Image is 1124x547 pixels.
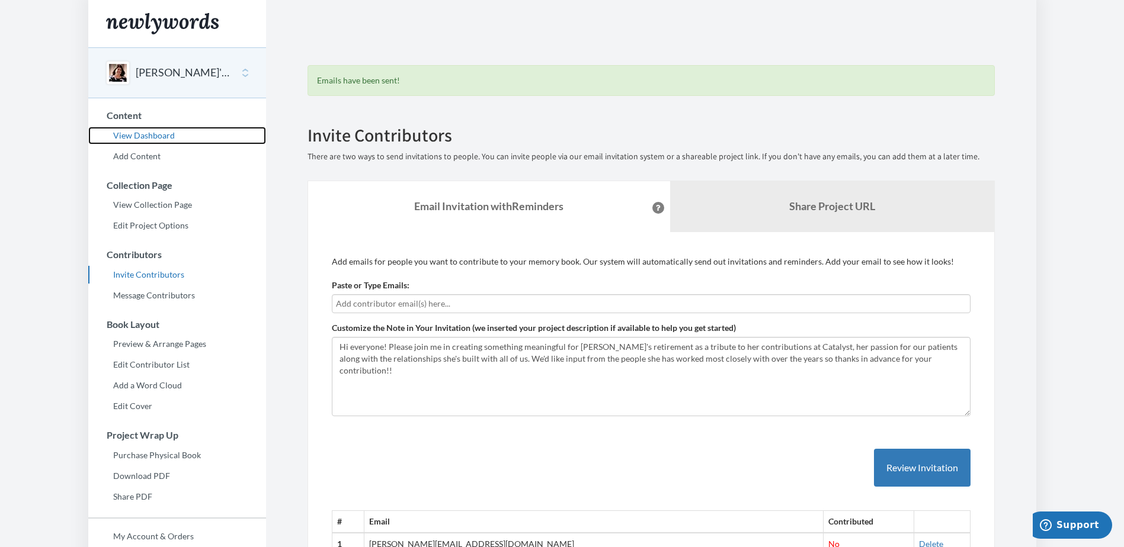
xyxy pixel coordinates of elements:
[89,319,266,330] h3: Book Layout
[88,196,266,214] a: View Collection Page
[106,13,219,34] img: Newlywords logo
[89,180,266,191] h3: Collection Page
[89,110,266,121] h3: Content
[88,356,266,374] a: Edit Contributor List
[1033,511,1112,541] iframe: Opens a widget where you can chat to one of our agents
[364,511,824,533] th: Email
[88,397,266,415] a: Edit Cover
[336,297,966,310] input: Add contributor email(s) here...
[88,217,266,234] a: Edit Project Options
[332,279,409,291] label: Paste or Type Emails:
[88,488,266,506] a: Share PDF
[332,322,736,334] label: Customize the Note in Your Invitation (we inserted your project description if available to help ...
[88,446,266,464] a: Purchase Physical Book
[874,449,971,487] button: Review Invitation
[136,65,232,81] button: [PERSON_NAME]'s retirement
[88,147,266,165] a: Add Content
[414,200,563,213] strong: Email Invitation with Reminders
[88,467,266,485] a: Download PDF
[332,337,971,416] textarea: Hi everyone! Please join me in creating something meaningful for [PERSON_NAME]'s retirement as a ...
[88,335,266,353] a: Preview & Arrange Pages
[88,127,266,144] a: View Dashboard
[88,377,266,394] a: Add a Word Cloud
[332,256,971,268] p: Add emails for people you want to contribute to your memory book. Our system will automatically s...
[89,249,266,260] h3: Contributors
[789,200,875,213] b: Share Project URL
[88,266,266,284] a: Invite Contributors
[332,511,364,533] th: #
[88,527,266,545] a: My Account & Orders
[308,126,995,145] h2: Invite Contributors
[308,65,995,96] div: Emails have been sent!
[89,430,266,440] h3: Project Wrap Up
[308,151,995,163] p: There are two ways to send invitations to people. You can invite people via our email invitation ...
[824,511,914,533] th: Contributed
[88,287,266,304] a: Message Contributors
